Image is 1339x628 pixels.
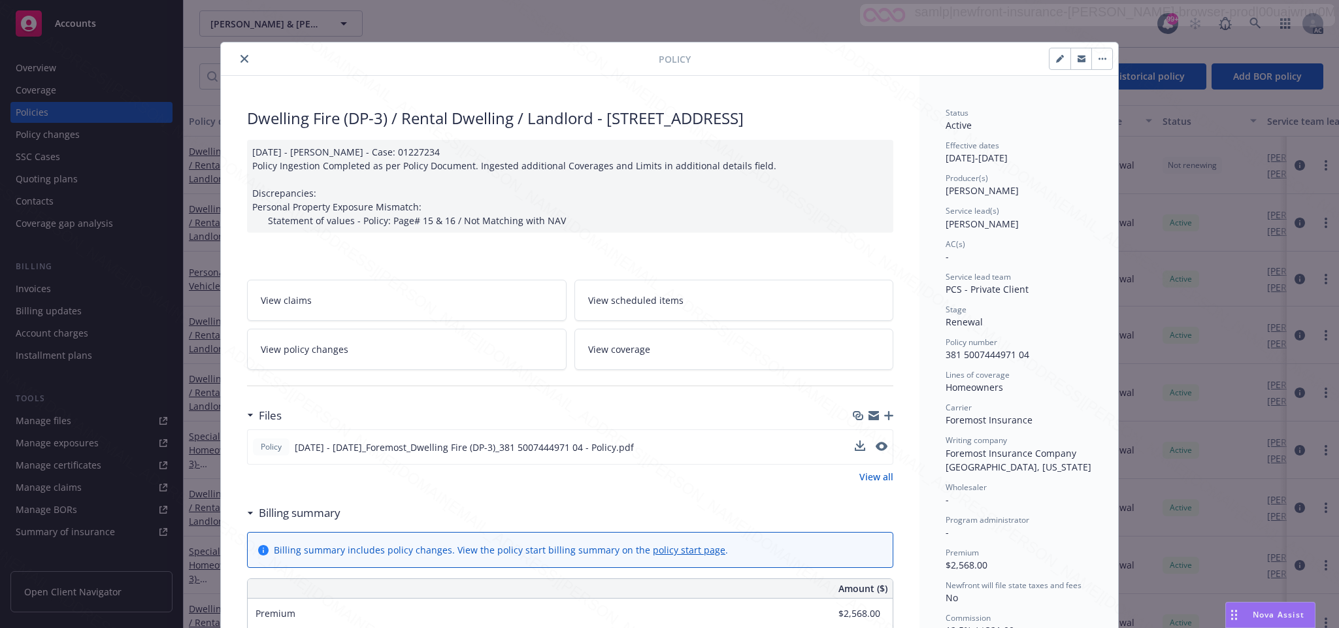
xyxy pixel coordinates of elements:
[259,504,340,521] h3: Billing summary
[946,447,1091,473] span: Foremost Insurance Company [GEOGRAPHIC_DATA], [US_STATE]
[946,381,1003,393] span: Homeowners
[946,612,991,623] span: Commission
[838,582,887,595] span: Amount ($)
[274,543,728,557] div: Billing summary includes policy changes. View the policy start billing summary on the .
[946,337,997,348] span: Policy number
[876,442,887,451] button: preview file
[876,440,887,454] button: preview file
[946,369,1010,380] span: Lines of coverage
[855,440,865,454] button: download file
[859,470,893,484] a: View all
[247,329,567,370] a: View policy changes
[803,604,888,623] input: 0.00
[259,407,282,424] h3: Files
[946,140,1092,165] div: [DATE] - [DATE]
[946,547,979,558] span: Premium
[946,559,987,571] span: $2,568.00
[946,140,999,151] span: Effective dates
[946,173,988,184] span: Producer(s)
[237,51,252,67] button: close
[295,440,634,454] span: [DATE] - [DATE]_Foremost_Dwelling Fire (DP-3)_381 5007444971 04 - Policy.pdf
[946,283,1029,295] span: PCS - Private Client
[588,342,650,356] span: View coverage
[946,591,958,604] span: No
[855,440,865,451] button: download file
[946,526,949,538] span: -
[247,280,567,321] a: View claims
[588,293,684,307] span: View scheduled items
[946,514,1029,525] span: Program administrator
[574,329,894,370] a: View coverage
[946,271,1011,282] span: Service lead team
[946,107,968,118] span: Status
[946,482,987,493] span: Wholesaler
[247,107,893,129] div: Dwelling Fire (DP-3) / Rental Dwelling / Landlord - [STREET_ADDRESS]
[659,52,691,66] span: Policy
[946,402,972,413] span: Carrier
[946,250,949,263] span: -
[946,414,1033,426] span: Foremost Insurance
[946,304,967,315] span: Stage
[653,544,725,556] a: policy start page
[247,504,340,521] div: Billing summary
[946,218,1019,230] span: [PERSON_NAME]
[1226,603,1242,627] div: Drag to move
[261,342,348,356] span: View policy changes
[261,293,312,307] span: View claims
[258,441,284,453] span: Policy
[946,580,1082,591] span: Newfront will file state taxes and fees
[574,280,894,321] a: View scheduled items
[946,239,965,250] span: AC(s)
[946,348,1029,361] span: 381 5007444971 04
[946,316,983,328] span: Renewal
[256,607,295,620] span: Premium
[247,407,282,424] div: Files
[946,205,999,216] span: Service lead(s)
[1225,602,1315,628] button: Nova Assist
[247,140,893,233] div: [DATE] - [PERSON_NAME] - Case: 01227234 Policy Ingestion Completed as per Policy Document. Ingest...
[946,119,972,131] span: Active
[1253,609,1304,620] span: Nova Assist
[946,184,1019,197] span: [PERSON_NAME]
[946,435,1007,446] span: Writing company
[946,493,949,506] span: -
